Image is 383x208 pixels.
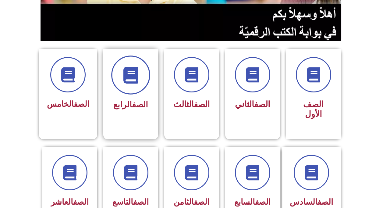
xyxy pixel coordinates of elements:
[73,197,89,206] a: الصف
[51,197,89,206] span: العاشر
[174,197,209,206] span: الثامن
[194,99,210,109] a: الصف
[234,197,271,206] span: السابع
[113,100,148,109] span: الرابع
[317,197,333,206] a: الصف
[254,99,270,109] a: الصف
[303,99,324,119] span: الصف الأول
[255,197,271,206] a: الصف
[194,197,209,206] a: الصف
[290,197,333,206] span: السادس
[235,99,270,109] span: الثاني
[112,197,149,206] span: التاسع
[132,100,148,109] a: الصف
[173,99,210,109] span: الثالث
[74,99,89,109] a: الصف
[47,99,89,109] span: الخامس
[133,197,149,206] a: الصف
